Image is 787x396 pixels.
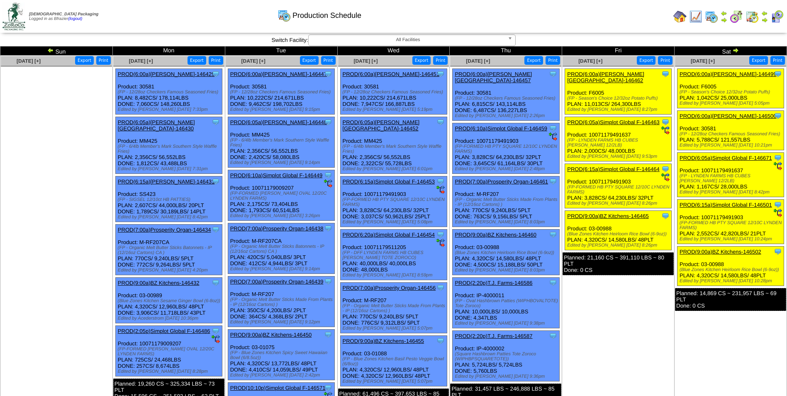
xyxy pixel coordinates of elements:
[680,71,776,77] a: PROD(6:00a)[PERSON_NAME]-146499
[680,101,784,106] div: Edited by [PERSON_NAME] [DATE] 5:05pm
[680,237,784,242] div: Edited by [PERSON_NAME] [DATE] 10:24pm
[118,245,222,255] div: (FP - Organic Melt Butter Sticks Batonnets - IP (12/16oz Cartons) CA )
[680,113,776,119] a: PROD(6:00a)[PERSON_NAME]-146500
[455,298,559,308] div: (FP - Oval Hashbrown Patties (WIPHBOVALTOTE) Tote Zoroco)
[730,10,743,23] img: calendarblend.gif
[343,285,436,291] a: PROD(7:00a)Prosperity Organ-146456
[567,201,671,206] div: Edited by [PERSON_NAME] [DATE] 8:26pm
[436,230,445,239] img: Tooltip
[453,331,559,381] div: Product: IP-4000002 PLAN: 5,724LBS / 5,724LBS DONE: 5,760LBS
[118,347,222,357] div: (FP-FORMED [PERSON_NAME] OVAL 12/20C LYNDEN FARMS)
[118,107,222,112] div: Edited by [PERSON_NAME] [DATE] 7:33pm
[637,56,655,65] button: Export
[47,47,54,54] img: arrowleft.gif
[661,118,670,126] img: Tooltip
[228,276,334,327] div: Product: M-RF207 PLAN: 350CS / 4,200LBS / 2PLT DONE: 364CS / 4,368LBS / 2PLT
[340,336,447,386] div: Product: 03-01088 PLAN: 4,320CS / 12,960LBS / 48PLT DONE: 4,320CS / 12,960LBS / 48PLT
[436,177,445,186] img: Tooltip
[343,303,447,313] div: (FP - Organic Melt Butter Sticks Made From Plants - IP (12/16oz Cartons) )
[455,321,559,326] div: Edited by [PERSON_NAME] [DATE] 9:38pm
[578,58,602,64] span: [DATE] [+]
[343,144,447,154] div: (FP - 6/4lb Member's Mark Southern Style Waffle Fries)
[118,166,222,171] div: Edited by [PERSON_NAME] [DATE] 7:31pm
[353,58,378,64] a: [DATE] [+]
[567,71,644,83] a: PROD(6:00a)[PERSON_NAME][GEOGRAPHIC_DATA]-146462
[343,107,447,112] div: Edited by [PERSON_NAME] [DATE] 5:19pm
[343,197,447,207] div: (FP-FORMED HB PTY SQUARE 12/10C LYNDEN FARMS)
[455,352,559,362] div: (Square Hashbrown Patties Tote Zoroco (WIPHBPSQUARETOTE))
[118,328,210,334] a: PROD(2:05p)Simplot Global F-146486
[312,35,504,45] span: All Facilities
[567,213,649,219] a: PROD(9:00a)BZ Kitchens-146465
[749,56,768,65] button: Export
[567,243,671,248] div: Edited by [PERSON_NAME] [DATE] 8:26pm
[225,46,337,56] td: Tue
[436,186,445,194] img: ediSmall.gif
[75,56,94,65] button: Export
[705,10,718,23] img: calendarprod.gif
[567,166,660,172] a: PROD(6:15a)Simplot Global F-146464
[549,70,557,78] img: Tooltip
[691,58,715,64] a: [DATE] [+]
[212,327,220,335] img: Tooltip
[340,230,447,280] div: Product: 10071179511205 PLAN: 40,000LBS / 40,000LBS DONE: 48,000LBS
[300,56,319,65] button: Export
[118,280,200,286] a: PROD(9:00a)BZ Kitchens-146432
[675,46,787,56] td: Sat
[567,96,671,101] div: (FP - Season's Choice 12/32oz Potato Puffs)
[455,374,559,379] div: Edited by [PERSON_NAME] [DATE] 9:36pm
[680,249,761,255] a: PROD(9:00a)BZ Kitchens-146502
[774,209,782,217] img: ediSmall.gif
[212,177,220,186] img: Tooltip
[436,118,445,126] img: Tooltip
[455,113,559,118] div: Edited by [PERSON_NAME] [DATE] 2:26pm
[118,268,222,273] div: Edited by [PERSON_NAME] [DATE] 4:20pm
[546,56,560,65] button: Print
[549,132,557,141] img: ediSmall.gif
[343,119,420,132] a: PROD(6:05a)[PERSON_NAME][GEOGRAPHIC_DATA]-146452
[453,69,559,121] div: Product: 30581 PLAN: 6,815CS / 143,114LBS DONE: 6,487CS / 136,227LBS
[677,153,784,197] div: Product: 10071179491637 PLAN: 1,167CS / 28,000LBS
[68,17,83,21] a: (logout)
[340,69,447,115] div: Product: 30581 PLAN: 10,222CS / 214,671LBS DONE: 7,947CS / 166,887LBS
[324,70,332,78] img: Tooltip
[549,230,557,239] img: Tooltip
[455,71,532,83] a: PROD(6:00a)[PERSON_NAME][GEOGRAPHIC_DATA]-146457
[228,170,334,221] div: Product: 10071179009207 PLAN: 2,175CS / 73,404LBS DONE: 1,793CS / 60,514LBS
[324,330,332,339] img: Tooltip
[436,337,445,345] img: Tooltip
[324,384,332,392] img: Tooltip
[324,118,332,126] img: Tooltip
[774,112,782,120] img: Tooltip
[230,90,334,95] div: (FP - 12/28oz Checkers Famous Seasoned Fries)
[340,176,447,227] div: Product: 10071179491903 PLAN: 3,828CS / 64,230LBS / 32PLT DONE: 3,037CS / 50,962LBS / 25PLT
[112,46,225,56] td: Mon
[770,10,784,23] img: calendarcustomer.gif
[118,119,195,132] a: PROD(6:05a)[PERSON_NAME][GEOGRAPHIC_DATA]-146430
[680,155,772,161] a: PROD(6:05a)Simplot Global F-146671
[562,46,675,56] td: Fri
[29,12,98,17] span: [DEMOGRAPHIC_DATA] Packaging
[549,177,557,186] img: Tooltip
[228,223,334,274] div: Product: M-RF207CA PLAN: 420CS / 5,040LBS / 3PLT DONE: 412CS / 4,944LBS / 3PLT
[661,173,670,181] img: ediSmall.gif
[455,232,536,238] a: PROD(9:00a)BZ Kitchens-146460
[115,225,222,275] div: Product: M-RF207CA PLAN: 770CS / 9,240LBS / 5PLT DONE: 772CS / 9,264LBS / 5PLT
[230,160,334,165] div: Edited by [PERSON_NAME] [DATE] 9:14pm
[0,46,113,56] td: Sun
[466,58,490,64] a: [DATE] [+]
[241,58,266,64] a: [DATE] [+]
[118,71,214,77] a: PROD(6:00a)[PERSON_NAME]-146429
[343,90,447,95] div: (FP - 12/28oz Checkers Famous Seasoned Fries)
[680,279,784,284] div: Edited by [PERSON_NAME] [DATE] 10:28pm
[340,117,447,174] div: Product: MM425 PLAN: 2,356CS / 56,552LBS DONE: 2,322CS / 55,728LBS
[455,280,532,286] a: PROD(2:20p)T.J. Farms-146586
[230,138,334,148] div: (FP - 6/4lb Member's Mark Southern Style Waffle Fries)
[118,90,222,95] div: (FP - 12/28oz Checkers Famous Seasoned Fries)
[774,247,782,256] img: Tooltip
[230,320,334,325] div: Edited by [PERSON_NAME] [DATE] 9:12pm
[343,357,447,367] div: (FP - Blue Zones Kitchen Basil Pesto Veggie Bowl (6/8oz))
[433,56,448,65] button: Print
[567,138,671,148] div: (FP - LYNDEN FARMS HB CUBES [PERSON_NAME] 12/2LB)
